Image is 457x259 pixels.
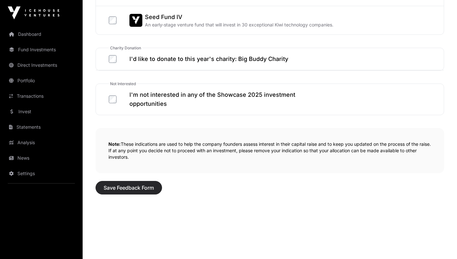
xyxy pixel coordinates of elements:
a: Settings [5,166,77,181]
input: I'm not interested in any of the Showcase 2025 investment opportunities [109,95,117,103]
a: News [5,151,77,165]
a: Portfolio [5,74,77,88]
span: Charity Donation [109,45,142,51]
a: Analysis [5,135,77,150]
h2: I'd like to donate to this year's charity: Big Buddy Charity [129,55,288,64]
h2: I'm not interested in any of the Showcase 2025 investment opportunities [129,90,326,108]
span: Save Feedback Form [104,184,154,192]
p: These indications are used to help the company founders assess interest in their capital raise an... [96,128,444,173]
a: Dashboard [5,27,77,41]
img: Icehouse Ventures Logo [8,6,59,19]
a: Transactions [5,89,77,103]
a: Direct Investments [5,58,77,72]
iframe: Chat Widget [425,228,457,259]
p: An early-stage venture fund that will invest in 30 exceptional Kiwi technology companies. [145,22,333,28]
strong: Note: [108,141,121,147]
a: Invest [5,105,77,119]
span: Not Interested [109,81,137,86]
button: Save Feedback Form [96,181,162,194]
h2: Seed Fund IV [145,13,333,22]
img: Seed Fund IV [129,14,142,27]
input: Seed Fund IVSeed Fund IVAn early-stage venture fund that will invest in 30 exceptional Kiwi techn... [109,16,117,24]
input: I'd like to donate to this year's charity: Big Buddy Charity [109,55,117,63]
a: Fund Investments [5,43,77,57]
a: Statements [5,120,77,134]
